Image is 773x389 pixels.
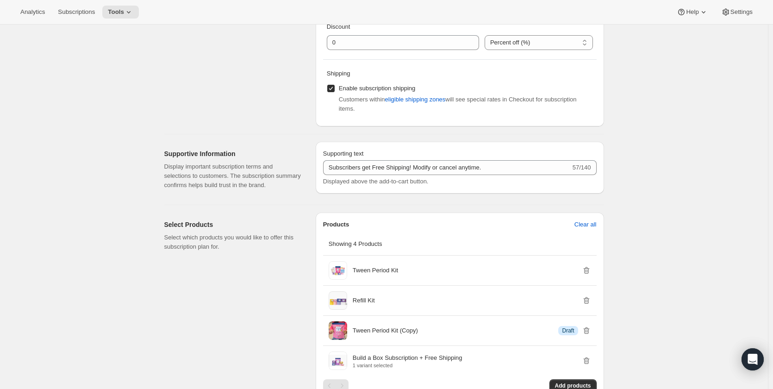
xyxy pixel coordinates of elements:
[108,8,124,16] span: Tools
[353,353,462,363] p: Build a Box Subscription + Free Shipping
[327,69,593,78] p: Shipping
[329,321,347,340] img: Tween Period Kit (Copy)
[323,220,349,229] p: Products
[164,162,301,190] p: Display important subscription terms and selections to customers. The subscription summary confir...
[671,6,713,19] button: Help
[52,6,100,19] button: Subscriptions
[164,149,301,158] h2: Supportive Information
[353,266,398,275] p: Tween Period Kit
[339,96,577,112] span: Customers within will see special rates in Checkout for subscription items.
[716,6,758,19] button: Settings
[164,220,301,229] h2: Select Products
[327,22,593,31] p: Discount
[329,291,347,310] img: Refill Kit
[353,296,375,305] p: Refill Kit
[380,92,451,107] button: eligible shipping zones
[686,8,698,16] span: Help
[329,240,382,247] span: Showing 4 Products
[385,95,446,104] span: eligible shipping zones
[353,363,462,368] p: 1 variant selected
[102,6,139,19] button: Tools
[15,6,50,19] button: Analytics
[58,8,95,16] span: Subscriptions
[323,178,429,185] span: Displayed above the add-to-cart button.
[562,327,574,334] span: Draft
[339,85,416,92] span: Enable subscription shipping
[164,233,301,251] p: Select which products you would like to offer this subscription plan for.
[20,8,45,16] span: Analytics
[323,160,571,175] input: No obligation, modify or cancel your subscription anytime.
[327,35,465,50] input: 10
[323,150,363,157] span: Supporting text
[730,8,753,16] span: Settings
[569,217,602,232] button: Clear all
[353,326,418,335] p: Tween Period Kit (Copy)
[742,348,764,370] div: Open Intercom Messenger
[574,220,597,229] span: Clear all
